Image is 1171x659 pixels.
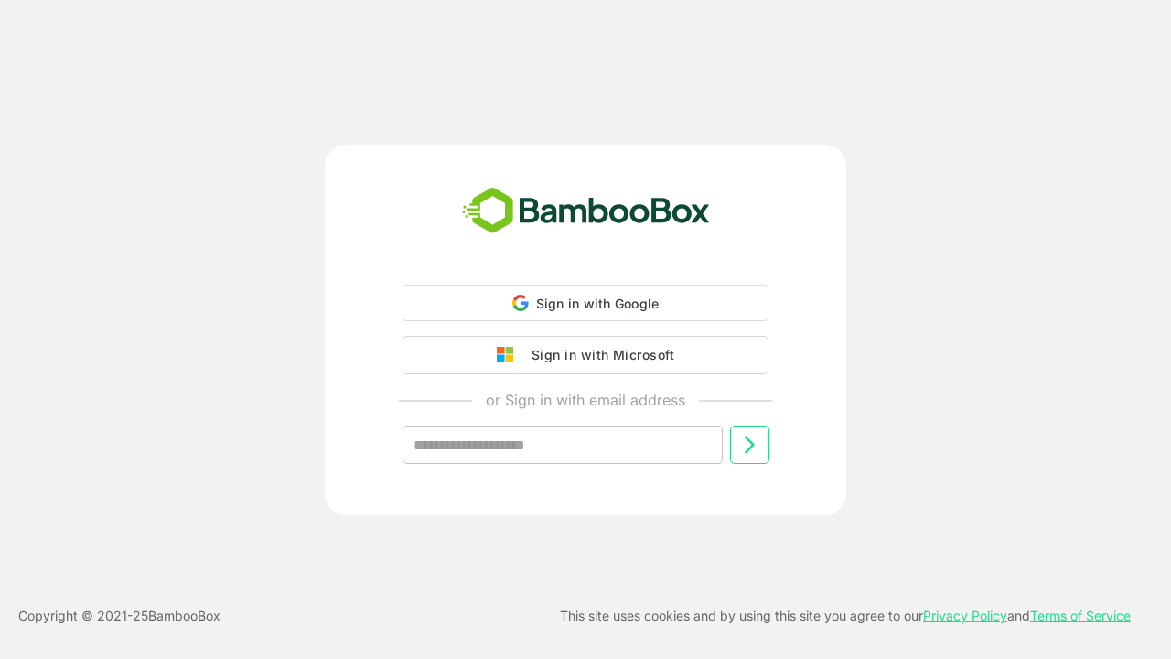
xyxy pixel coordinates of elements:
img: bamboobox [452,181,720,242]
div: Sign in with Microsoft [522,343,674,367]
a: Privacy Policy [923,608,1007,623]
p: Copyright © 2021- 25 BambooBox [18,605,220,627]
a: Terms of Service [1030,608,1131,623]
span: Sign in with Google [536,296,660,311]
button: Sign in with Microsoft [403,336,768,374]
p: or Sign in with email address [486,389,685,411]
p: This site uses cookies and by using this site you agree to our and [560,605,1131,627]
img: google [497,347,522,363]
div: Sign in with Google [403,285,768,321]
